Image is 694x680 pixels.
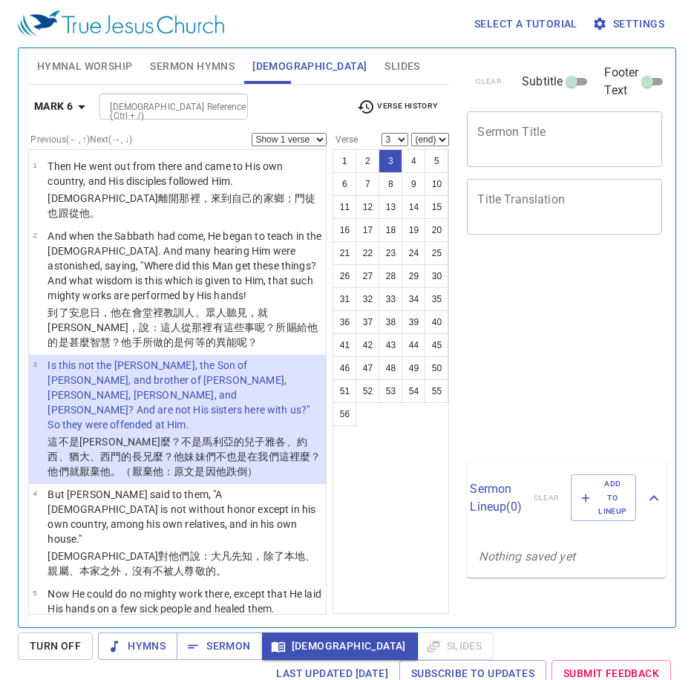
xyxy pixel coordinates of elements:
[18,632,93,660] button: Turn Off
[333,287,356,311] button: 31
[402,356,425,380] button: 49
[104,98,219,115] input: Type Bible Reference
[48,436,321,477] wg2385: 、約西
[333,310,356,334] button: 36
[402,218,425,242] button: 19
[48,436,321,477] wg3778: 不
[48,451,321,477] wg4613: 的長兄
[252,57,367,76] span: [DEMOGRAPHIC_DATA]
[28,93,96,120] button: Mark 6
[356,241,379,265] button: 22
[48,307,318,348] wg4183: 聽見
[467,460,666,536] div: Sermon Lineup(0)clearAdd to Lineup
[48,586,321,616] p: Now He could do no mighty work there, except that He laid His hands on a few sick people and heal...
[379,333,402,357] button: 43
[402,241,425,265] button: 24
[468,10,583,38] button: Select a tutorial
[461,250,625,454] iframe: from-child
[333,135,358,144] label: Verse
[90,565,226,577] wg846: 家
[479,549,575,563] i: Nothing saved yet
[48,307,318,348] wg1321: 。眾人
[237,336,258,348] wg1411: 呢？
[34,97,73,116] b: Mark 6
[153,565,226,577] wg3756: 不被人尊敬
[522,73,563,91] span: Subtitle
[470,480,521,516] p: Sermon Lineup ( 0 )
[402,195,425,219] button: 14
[48,305,321,350] p: 到了
[333,264,356,288] button: 26
[216,336,258,348] wg5108: 異能
[356,264,379,288] button: 27
[90,336,258,348] wg5101: 智慧
[79,207,100,219] wg190: 他
[33,489,36,497] span: 4
[33,360,36,368] span: 3
[59,207,101,219] wg2532: 跟從
[379,356,402,380] button: 48
[402,287,425,311] button: 34
[595,15,664,33] span: Settings
[333,379,356,403] button: 51
[379,149,402,173] button: 3
[69,565,226,577] wg4773: 、本
[604,64,638,99] span: Footer Text
[48,436,321,477] wg5207: 雅各
[333,149,356,173] button: 1
[357,98,437,116] span: Verse History
[90,207,100,219] wg846: 。
[48,436,321,477] wg5045: 麼？不是馬利亞
[402,172,425,196] button: 9
[379,172,402,196] button: 8
[189,637,250,656] span: Sermon
[48,549,321,578] p: [DEMOGRAPHIC_DATA]
[48,436,321,477] wg3756: 是
[425,310,448,334] button: 40
[356,195,379,219] button: 12
[33,161,36,169] span: 1
[356,333,379,357] button: 42
[425,149,448,173] button: 5
[48,336,258,348] wg846: 的是甚麼
[262,632,418,660] button: [DEMOGRAPHIC_DATA]
[333,333,356,357] button: 41
[356,287,379,311] button: 32
[333,218,356,242] button: 16
[48,550,315,577] wg2424: 對他們
[379,287,402,311] button: 33
[33,231,36,239] span: 2
[48,207,100,219] wg3101: 也
[379,195,402,219] button: 13
[589,10,670,38] button: Settings
[402,264,425,288] button: 29
[425,195,448,219] button: 15
[402,149,425,173] button: 4
[132,336,258,348] wg846: 手
[48,436,321,477] wg3137: 的兒子
[48,451,321,477] wg80: 麼？他
[356,310,379,334] button: 37
[163,336,258,348] wg1096: 的是何等的
[18,10,224,37] img: True Jesus Church
[48,307,318,348] wg191: ，就[PERSON_NAME]
[48,487,321,546] p: But [PERSON_NAME] said to them, "A [DEMOGRAPHIC_DATA] is not without honor except in his own coun...
[48,321,318,348] wg5129: 從那裡
[48,321,318,348] wg1605: ，說
[30,135,132,144] label: Previous (←, ↑) Next (→, ↓)
[580,477,626,518] span: Add to Lineup
[402,333,425,357] button: 44
[356,356,379,380] button: 47
[48,321,318,348] wg3004: ：這人
[48,436,321,477] wg2076: [PERSON_NAME]
[274,637,406,656] span: [DEMOGRAPHIC_DATA]
[48,192,315,219] wg1831: 那裡
[48,451,321,477] wg846: 妹妹們
[206,565,226,577] wg820: 的。
[356,172,379,196] button: 7
[333,402,356,426] button: 56
[48,434,321,479] p: 這
[48,358,321,432] p: Is this not the [PERSON_NAME], the Son of [PERSON_NAME], and brother of [PERSON_NAME], [PERSON_NA...
[48,307,318,348] wg1096: 安息日
[425,264,448,288] button: 30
